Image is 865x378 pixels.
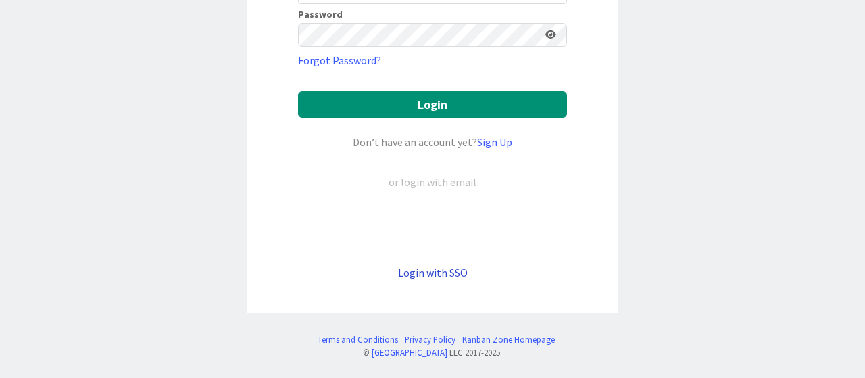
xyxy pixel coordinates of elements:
a: Sign Up [477,135,512,149]
div: © LLC 2017- 2025 . [311,346,555,359]
a: Forgot Password? [298,52,381,68]
a: Terms and Conditions [318,333,398,346]
div: or login with email [385,174,480,190]
a: Kanban Zone Homepage [462,333,555,346]
div: Don’t have an account yet? [298,134,567,150]
iframe: Sign in with Google Button [291,212,574,242]
a: [GEOGRAPHIC_DATA] [372,347,447,358]
a: Privacy Policy [405,333,455,346]
label: Password [298,9,343,19]
button: Login [298,91,567,118]
a: Login with SSO [398,266,468,279]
